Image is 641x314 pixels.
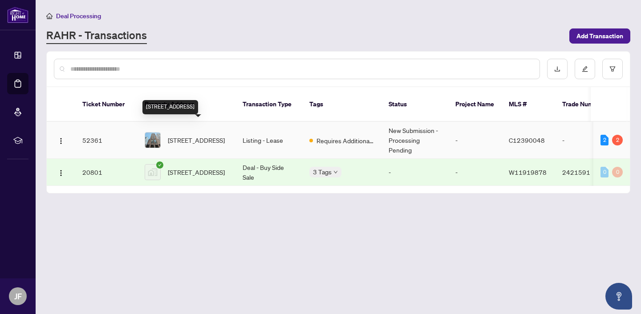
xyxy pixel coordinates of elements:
[575,59,595,79] button: edit
[612,167,623,177] div: 0
[509,168,547,176] span: W11919878
[14,290,22,302] span: JF
[554,66,560,72] span: download
[7,7,28,23] img: logo
[555,87,617,122] th: Trade Number
[333,170,338,174] span: down
[555,122,617,159] td: -
[576,29,623,43] span: Add Transaction
[609,66,616,72] span: filter
[46,28,147,44] a: RAHR - Transactions
[502,87,555,122] th: MLS #
[509,136,545,144] span: C12390048
[381,87,448,122] th: Status
[602,59,623,79] button: filter
[612,135,623,145] div: 2
[555,159,617,186] td: 2421591
[448,122,502,159] td: -
[302,87,381,122] th: Tags
[75,87,138,122] th: Ticket Number
[313,167,332,177] span: 3 Tags
[145,133,160,148] img: thumbnail-img
[138,87,235,122] th: Property Address
[235,159,302,186] td: Deal - Buy Side Sale
[381,122,448,159] td: New Submission - Processing Pending
[75,159,138,186] td: 20801
[582,66,588,72] span: edit
[54,133,68,147] button: Logo
[168,167,225,177] span: [STREET_ADDRESS]
[145,165,160,180] img: thumbnail-img
[381,159,448,186] td: -
[316,136,374,145] span: Requires Additional Docs
[448,87,502,122] th: Project Name
[156,161,163,169] span: check-circle
[56,12,101,20] span: Deal Processing
[57,169,65,177] img: Logo
[46,13,53,19] span: home
[448,159,502,186] td: -
[547,59,568,79] button: download
[142,100,198,114] div: [STREET_ADDRESS]
[75,122,138,159] td: 52361
[54,165,68,179] button: Logo
[600,135,609,145] div: 2
[57,137,65,145] img: Logo
[600,167,609,177] div: 0
[168,135,225,145] span: [STREET_ADDRESS]
[235,122,302,159] td: Listing - Lease
[605,283,632,310] button: Open asap
[235,87,302,122] th: Transaction Type
[569,28,630,44] button: Add Transaction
